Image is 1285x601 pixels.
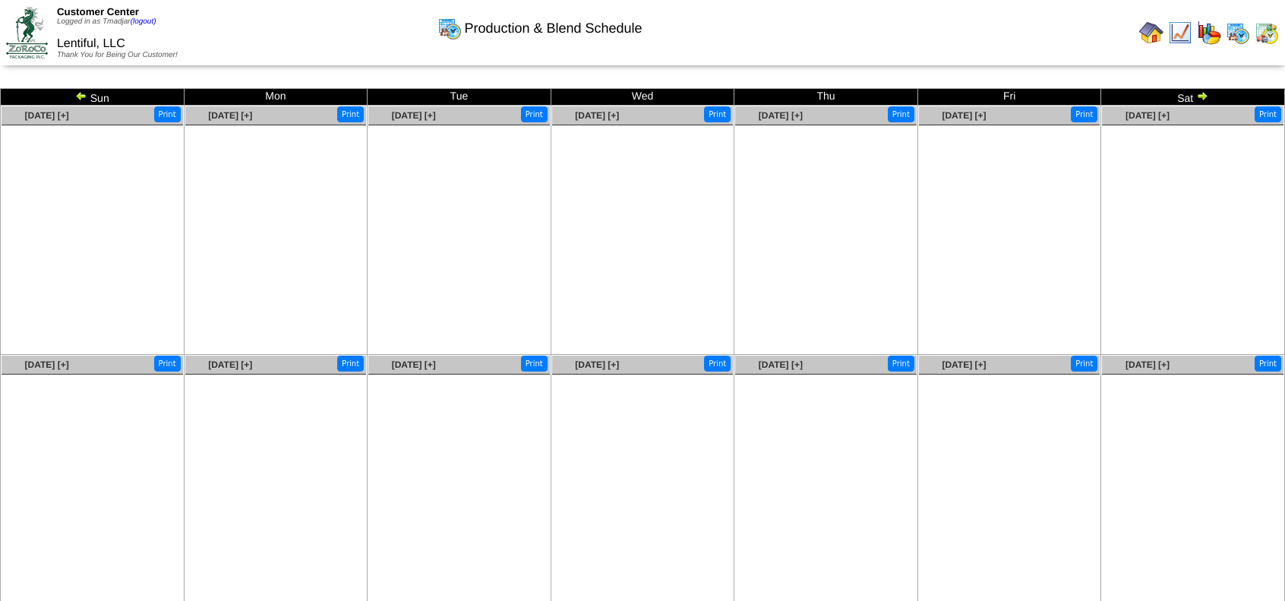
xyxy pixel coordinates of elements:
a: [DATE] [+] [25,110,69,121]
span: Customer Center [57,6,139,17]
button: Print [888,106,914,122]
span: Thank You for Being Our Customer! [57,51,178,59]
span: Logged in as Tmadjar [57,17,156,26]
a: (logout) [131,17,156,26]
a: [DATE] [+] [1126,110,1170,121]
a: [DATE] [+] [942,110,986,121]
button: Print [154,356,181,372]
button: Print [704,356,731,372]
img: arrowleft.gif [75,90,87,102]
button: Print [521,106,548,122]
td: Sat [1101,89,1285,106]
img: graph.gif [1197,21,1221,45]
button: Print [704,106,731,122]
a: [DATE] [+] [208,110,252,121]
a: [DATE] [+] [25,359,69,370]
td: Sun [1,89,185,106]
button: Print [154,106,181,122]
a: [DATE] [+] [759,359,803,370]
span: Lentiful, LLC [57,37,125,50]
a: [DATE] [+] [392,359,436,370]
img: line_graph.gif [1168,21,1192,45]
button: Print [1071,106,1097,122]
td: Thu [734,89,918,106]
button: Print [337,356,364,372]
img: ZoRoCo_Logo(Green%26Foil)%20jpg.webp [6,7,48,58]
td: Fri [917,89,1101,106]
a: [DATE] [+] [942,359,986,370]
button: Print [521,356,548,372]
button: Print [888,356,914,372]
a: [DATE] [+] [392,110,436,121]
a: [DATE] [+] [759,110,803,121]
a: [DATE] [+] [575,110,619,121]
img: calendarprod.gif [1226,21,1250,45]
button: Print [337,106,364,122]
a: [DATE] [+] [1126,359,1170,370]
button: Print [1071,356,1097,372]
a: [DATE] [+] [575,359,619,370]
img: calendarprod.gif [437,16,462,40]
img: home.gif [1139,21,1163,45]
a: [DATE] [+] [208,359,252,370]
span: Production & Blend Schedule [464,21,642,36]
td: Wed [551,89,734,106]
button: Print [1255,106,1281,122]
img: calendarinout.gif [1255,21,1279,45]
td: Tue [368,89,551,106]
img: arrowright.gif [1196,90,1208,102]
td: Mon [184,89,368,106]
button: Print [1255,356,1281,372]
